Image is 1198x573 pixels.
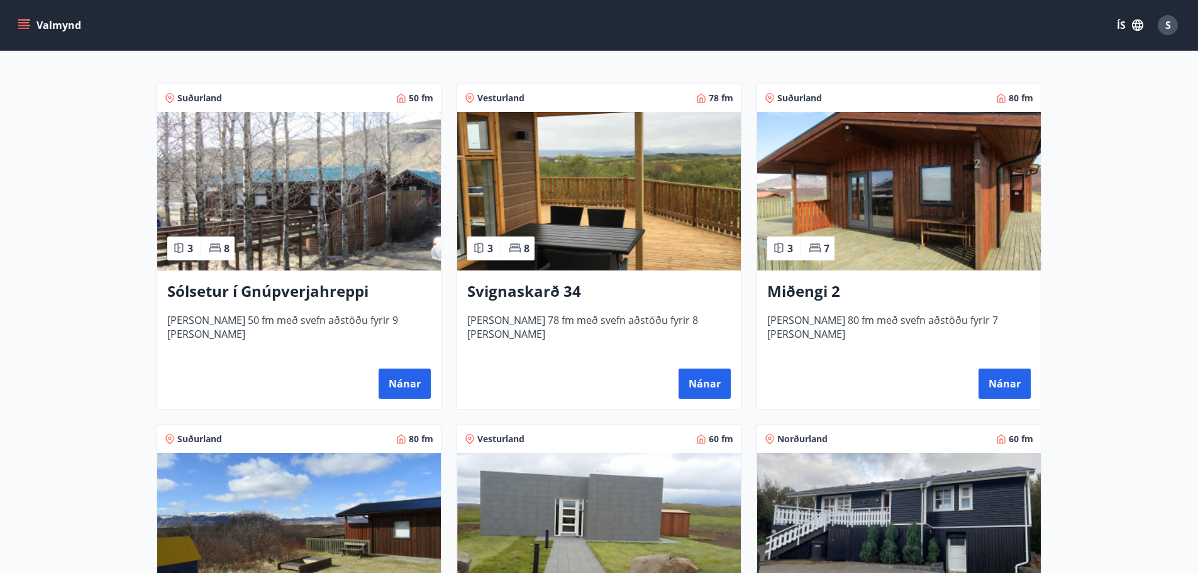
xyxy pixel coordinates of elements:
span: 8 [524,242,530,255]
span: 80 fm [1009,92,1033,104]
span: Vesturland [477,92,524,104]
h3: Svignaskarð 34 [467,281,731,303]
span: 80 fm [409,433,433,445]
span: 60 fm [709,433,733,445]
h3: Miðengi 2 [767,281,1031,303]
button: ÍS [1110,14,1150,36]
span: Suðurland [177,433,222,445]
span: 8 [224,242,230,255]
button: menu [15,14,86,36]
span: 50 fm [409,92,433,104]
span: S [1165,18,1171,32]
button: Nánar [979,369,1031,399]
span: 60 fm [1009,433,1033,445]
button: S [1153,10,1183,40]
span: Norðurland [777,433,828,445]
img: Paella dish [157,112,441,270]
button: Nánar [679,369,731,399]
span: 3 [487,242,493,255]
img: Paella dish [757,112,1041,270]
span: Suðurland [777,92,822,104]
span: [PERSON_NAME] 80 fm með svefn aðstöðu fyrir 7 [PERSON_NAME] [767,313,1031,355]
img: Paella dish [457,112,741,270]
span: 7 [824,242,829,255]
span: 78 fm [709,92,733,104]
span: 3 [787,242,793,255]
span: Vesturland [477,433,524,445]
h3: Sólsetur í Gnúpverjahreppi [167,281,431,303]
button: Nánar [379,369,431,399]
span: Suðurland [177,92,222,104]
span: [PERSON_NAME] 50 fm með svefn aðstöðu fyrir 9 [PERSON_NAME] [167,313,431,355]
span: [PERSON_NAME] 78 fm með svefn aðstöðu fyrir 8 [PERSON_NAME] [467,313,731,355]
span: 3 [187,242,193,255]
